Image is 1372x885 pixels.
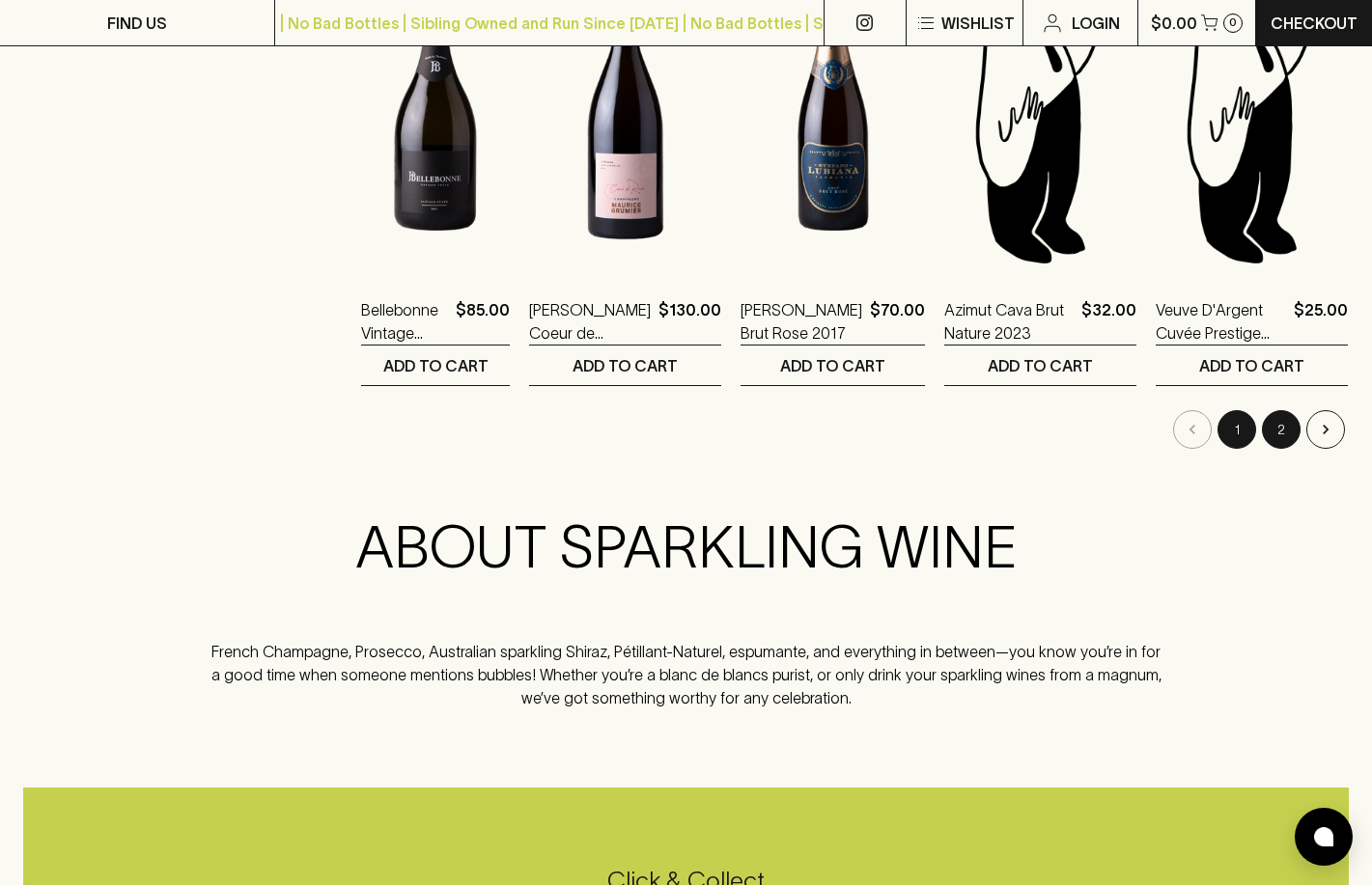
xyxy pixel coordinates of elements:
button: ADD TO CART [944,346,1136,385]
p: ADD TO CART [573,354,678,377]
p: $130.00 [658,298,721,345]
a: Bellebonne Vintage Cuvee Sparkling Pinot Chardonnay 2021 [361,298,448,345]
button: ADD TO CART [361,346,510,385]
a: [PERSON_NAME] Coeur de [PERSON_NAME] [PERSON_NAME] NV [529,298,651,345]
button: page 1 [1218,410,1256,449]
button: ADD TO CART [529,346,721,385]
p: ADD TO CART [988,354,1093,377]
nav: pagination navigation [361,410,1348,449]
a: Azimut Cava Brut Nature 2023 [944,298,1074,345]
p: $70.00 [870,298,925,345]
p: Login [1072,12,1120,35]
p: ADD TO CART [1199,354,1304,377]
p: Wishlist [941,12,1015,35]
p: $85.00 [456,298,510,345]
p: $0.00 [1151,12,1197,35]
p: $25.00 [1294,298,1348,345]
p: ADD TO CART [780,354,885,377]
h2: ABOUT SPARKLING WINE [206,512,1166,582]
button: ADD TO CART [1156,346,1348,385]
img: bubble-icon [1314,827,1333,846]
p: Checkout [1271,12,1358,35]
p: 0 [1229,17,1237,28]
p: FIND US [107,12,167,35]
p: $32.00 [1081,298,1136,345]
a: Veuve D'Argent Cuvée Prestige Blanc de Blancs Brut NV [1156,298,1286,345]
a: [PERSON_NAME] Brut Rose 2017 [741,298,862,345]
p: French Champagne, Prosecco, Australian sparkling Shiraz, Pétillant-Naturel, espumante, and everyt... [206,640,1166,709]
button: Go to next page [1306,410,1345,449]
p: ADD TO CART [383,354,489,377]
button: Go to page 2 [1262,410,1301,449]
button: ADD TO CART [741,346,925,385]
